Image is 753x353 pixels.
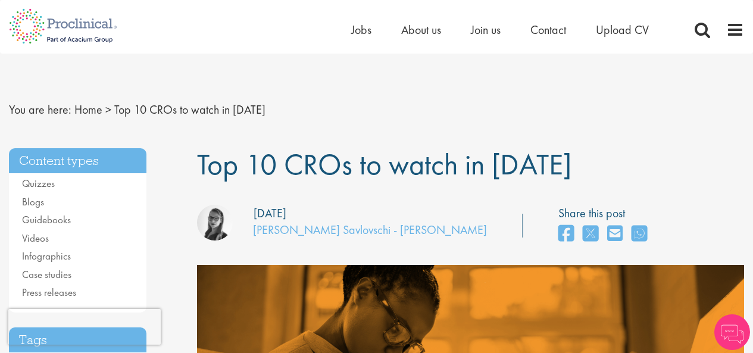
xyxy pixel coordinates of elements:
[596,22,649,38] a: Upload CV
[22,249,71,263] a: Infographics
[22,232,49,245] a: Videos
[401,22,441,38] a: About us
[197,145,571,183] span: Top 10 CROs to watch in [DATE]
[114,102,265,117] span: Top 10 CROs to watch in [DATE]
[558,221,574,247] a: share on facebook
[197,205,233,240] img: Theodora Savlovschi - Wicks
[714,314,750,350] img: Chatbot
[8,309,161,345] iframe: reCAPTCHA
[583,221,598,247] a: share on twitter
[22,177,55,190] a: Quizzes
[105,102,111,117] span: >
[254,205,286,222] div: [DATE]
[22,286,76,299] a: Press releases
[253,222,487,238] a: [PERSON_NAME] Savlovschi - [PERSON_NAME]
[471,22,501,38] a: Join us
[22,195,44,208] a: Blogs
[74,102,102,117] a: breadcrumb link
[351,22,371,38] a: Jobs
[632,221,647,247] a: share on whats app
[9,102,71,117] span: You are here:
[558,205,653,222] label: Share this post
[22,268,71,281] a: Case studies
[530,22,566,38] a: Contact
[607,221,623,247] a: share on email
[22,213,71,226] a: Guidebooks
[9,148,146,174] h3: Content types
